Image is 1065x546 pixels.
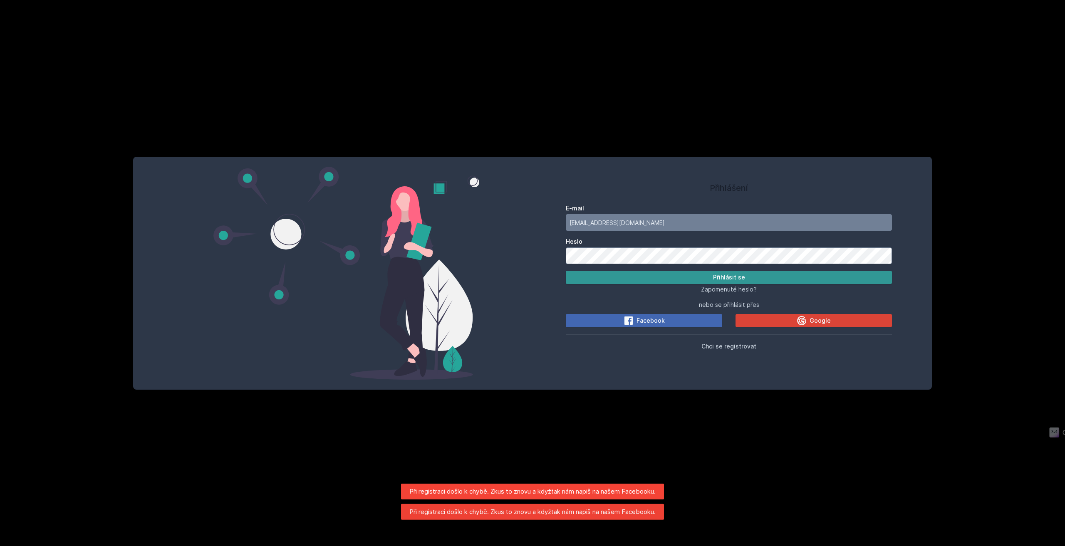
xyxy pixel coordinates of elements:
[701,343,756,350] span: Chci se registrovat
[810,316,831,325] span: Google
[401,504,664,520] div: Při registraci došlo k chybě. Zkus to znovu a kdyžtak nám napiš na našem Facebooku.
[566,314,722,327] button: Facebook
[701,341,756,351] button: Chci se registrovat
[699,301,759,309] span: nebo se přihlásit přes
[566,214,892,231] input: Tvoje e-mailová adresa
[736,314,892,327] button: Google
[566,182,892,194] h1: Přihlášení
[566,237,892,246] label: Heslo
[701,286,757,293] span: Zapomenuté heslo?
[566,271,892,284] button: Přihlásit se
[637,316,665,325] span: Facebook
[401,484,664,499] div: Při registraci došlo k chybě. Zkus to znovu a kdyžtak nám napiš na našem Facebooku.
[566,204,892,212] label: E-mail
